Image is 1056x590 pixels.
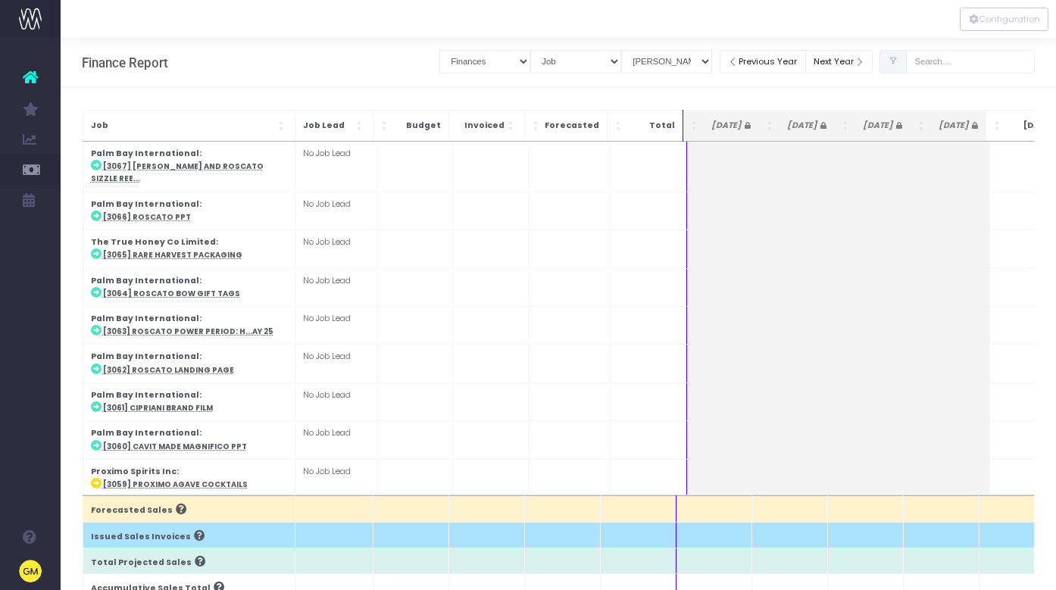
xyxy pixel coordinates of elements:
td: No Job Lead [295,307,376,345]
span: Forecasted: Activate to sort [533,118,542,133]
td: No Job Lead [295,421,376,459]
span: May 25 <i class="fa fa-lock"></i>: Activate to sort [767,118,776,133]
td: : [83,268,295,306]
span: Budget: Activate to sort [381,118,390,133]
span: Jun 25 <i class="fa fa-lock"></i>: Activate to sort [842,118,851,133]
td: : [83,382,295,420]
abbr: [3065] Rare Harvest Packaging [103,250,242,260]
td: No Job Lead [295,142,376,192]
span: Aug 25: Activate to sort [994,118,1003,133]
span: [DATE] [854,120,902,132]
span: Jul 25 <i class="fa fa-lock"></i>: Activate to sort [918,118,927,133]
td: No Job Lead [295,345,376,382]
abbr: [3063] Roscato Power Period: Holiday 25 [103,326,273,336]
abbr: [3059] Proximo Agave Cocktails [103,479,248,489]
td: No Job Lead [295,382,376,420]
abbr: [3067] Cavit and Roscato sizzle reels [91,161,264,183]
span: [DATE] [930,120,978,132]
td: No Job Lead [295,459,376,497]
span: Total [627,120,675,132]
span: Total Projected Sales [91,557,192,569]
td: No Job Lead [295,230,376,268]
span: Job: Activate to sort [278,118,287,133]
strong: Palm Bay International [91,198,199,210]
abbr: [3060] Cavit Made Magnifico PPT [103,442,247,451]
strong: Proximo Spirits Inc [91,466,177,477]
td: : [83,459,295,497]
button: Next Year [805,50,873,73]
td: : [83,230,295,268]
span: [DATE] [703,120,751,132]
abbr: [3064] Roscato Bow Gift Tags [103,289,240,298]
strong: Palm Bay International [91,351,199,362]
td: : [83,142,295,192]
td: : [83,192,295,229]
td: No Job Lead [295,268,376,306]
td: : [83,345,295,382]
span: Job Lead: Activate to sort [356,118,365,133]
strong: Palm Bay International [91,148,199,159]
span: [DATE] [779,120,826,132]
strong: The True Honey Co Limited [91,236,216,248]
abbr: [3061] Cipriani Brand Film [103,403,213,413]
span: Issued Sales Invoices [91,531,191,543]
span: [DATE] [1006,120,1054,132]
strong: Palm Bay International [91,275,199,286]
button: Previous Year [720,50,806,73]
abbr: [3066] Roscato PPT [103,212,191,222]
span: Total: Activate to sort [615,118,624,133]
span: Forecasted [545,120,599,132]
span: Invoiced: Activate to sort [508,118,517,133]
span: Job Lead [303,120,353,132]
button: Configuration [960,8,1048,31]
strong: Palm Bay International [91,313,199,324]
span: Job [91,120,275,132]
td: : [83,421,295,459]
abbr: [3062] Roscato landing page [103,365,234,375]
td: : [83,307,295,345]
span: Forecasted Sales [91,504,173,517]
input: Search... [906,50,1035,73]
img: images/default_profile_image.png [19,560,42,582]
strong: Palm Bay International [91,389,199,401]
td: No Job Lead [295,192,376,229]
span: Budget [393,120,441,132]
span: Invoiced [457,120,505,132]
h3: Finance Report [82,55,168,70]
strong: Palm Bay International [91,427,199,439]
span: Apr 25 <i class="fa fa-lock"></i>: Activate to sort [691,118,700,133]
div: Vertical button group [960,8,1048,31]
